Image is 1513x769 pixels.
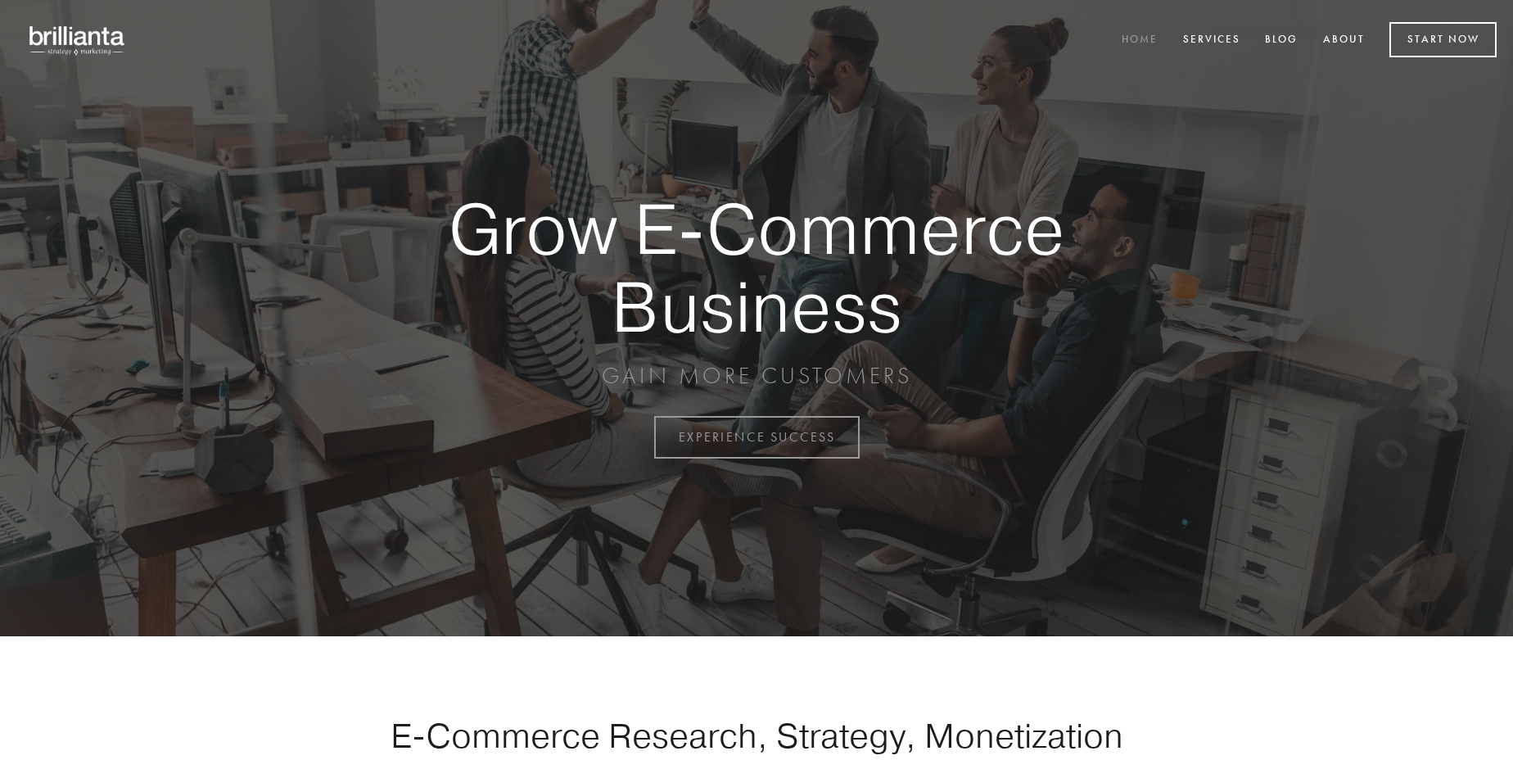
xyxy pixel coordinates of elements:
a: Start Now [1389,22,1497,57]
a: Home [1111,27,1168,54]
strong: Grow E-Commerce Business [391,190,1122,345]
h1: E-Commerce Research, Strategy, Monetization [339,715,1174,756]
img: brillianta - research, strategy, marketing [16,16,139,64]
p: GAIN MORE CUSTOMERS [391,361,1122,391]
a: Blog [1254,27,1308,54]
a: About [1312,27,1375,54]
a: Services [1172,27,1251,54]
a: EXPERIENCE SUCCESS [654,416,860,459]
